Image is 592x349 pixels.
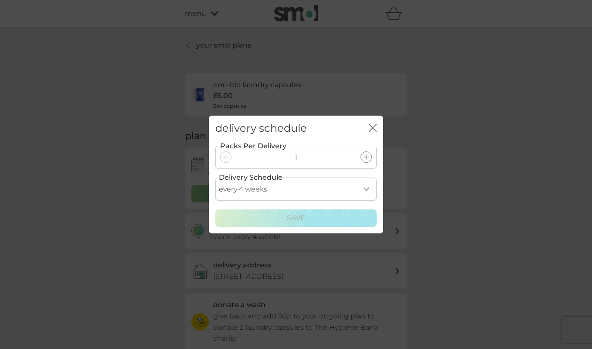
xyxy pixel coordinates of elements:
h2: delivery schedule [215,122,307,135]
label: Packs Per Delivery [219,140,287,152]
button: Save [215,209,377,227]
label: Delivery Schedule [219,172,282,183]
p: Save [287,212,305,224]
button: close [369,124,377,133]
p: 1 [295,152,297,163]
